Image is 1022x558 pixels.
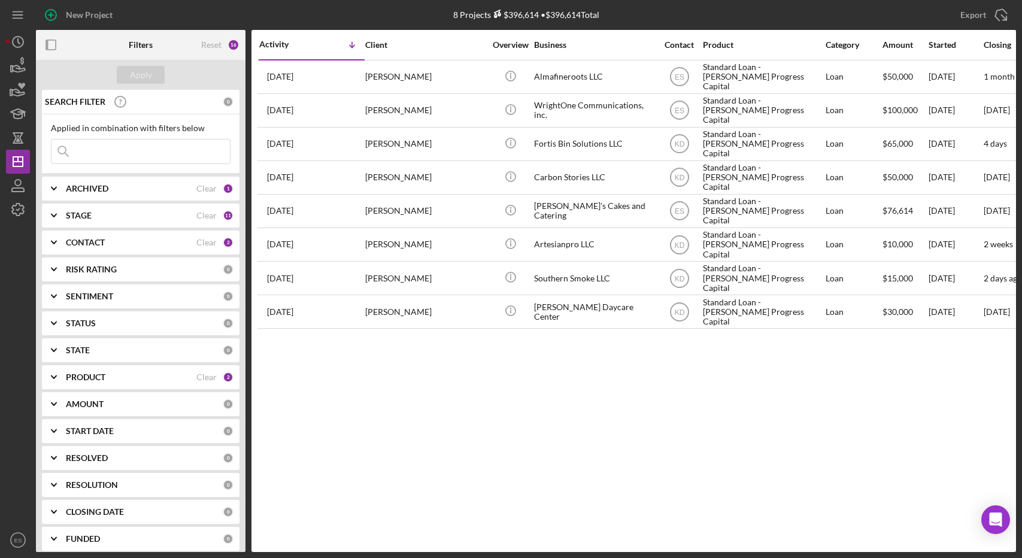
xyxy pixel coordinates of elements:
div: [DATE] [929,229,982,260]
div: [PERSON_NAME] Daycare Center [534,296,654,327]
div: Loan [826,128,881,160]
div: 0 [223,507,233,517]
div: Open Intercom Messenger [981,505,1010,534]
b: STATUS [66,319,96,328]
div: [PERSON_NAME] [365,296,485,327]
time: [DATE] [984,105,1010,115]
div: Loan [826,229,881,260]
div: Amount [883,40,927,50]
b: RESOLUTION [66,480,118,490]
div: Almafineroots LLC [534,61,654,93]
div: 0 [223,318,233,329]
text: ES [674,73,684,81]
div: Reset [201,40,222,50]
div: Clear [196,372,217,382]
span: $30,000 [883,307,913,317]
time: 2025-09-22 15:58 [267,105,293,115]
b: CONTACT [66,238,105,247]
time: 2025-09-22 11:23 [267,139,293,148]
b: STATE [66,345,90,355]
div: [DATE] [929,128,982,160]
time: 2 weeks [984,239,1013,249]
div: [PERSON_NAME]'s Cakes and Catering [534,195,654,227]
div: [PERSON_NAME] [365,262,485,294]
text: ES [674,207,684,216]
div: Export [960,3,986,27]
div: 2 [223,372,233,383]
div: Apply [130,66,152,84]
b: SEARCH FILTER [45,97,105,107]
button: Apply [117,66,165,84]
div: [PERSON_NAME] [365,95,485,126]
div: [PERSON_NAME] [365,195,485,227]
button: Export [948,3,1016,27]
time: [DATE] [984,205,1010,216]
div: Clear [196,184,217,193]
span: $50,000 [883,71,913,81]
text: KD [674,174,684,182]
b: RESOLVED [66,453,108,463]
b: PRODUCT [66,372,105,382]
div: 0 [223,264,233,275]
div: Standard Loan - [PERSON_NAME] Progress Capital [703,162,823,193]
span: $76,614 [883,205,913,216]
b: Filters [129,40,153,50]
div: Standard Loan - [PERSON_NAME] Progress Capital [703,296,823,327]
div: Category [826,40,881,50]
span: $65,000 [883,138,913,148]
div: Standard Loan - [PERSON_NAME] Progress Capital [703,229,823,260]
span: $50,000 [883,172,913,182]
div: Carbon Stories LLC [534,162,654,193]
div: Southern Smoke LLC [534,262,654,294]
div: [PERSON_NAME] [365,162,485,193]
div: Product [703,40,823,50]
text: ES [14,537,22,544]
button: ES [6,528,30,552]
div: 0 [223,399,233,410]
div: 0 [223,453,233,463]
div: New Project [66,3,113,27]
div: 0 [223,96,233,107]
time: 2025-09-17 15:37 [267,239,293,249]
span: $100,000 [883,105,918,115]
div: $396,614 [491,10,539,20]
div: Applied in combination with filters below [51,123,231,133]
time: 2025-09-18 12:30 [267,206,293,216]
div: Artesianpro LLC [534,229,654,260]
b: CLOSING DATE [66,507,124,517]
div: 16 [228,39,239,51]
div: WrightOne Communications, inc. [534,95,654,126]
div: Standard Loan - [PERSON_NAME] Progress Capital [703,61,823,93]
div: Contact [657,40,702,50]
div: 1 [223,183,233,194]
time: [DATE] [984,172,1010,182]
div: 0 [223,480,233,490]
div: Standard Loan - [PERSON_NAME] Progress Capital [703,95,823,126]
div: Loan [826,296,881,327]
time: [DATE] [984,307,1010,317]
div: [PERSON_NAME] [365,229,485,260]
text: ES [674,107,684,115]
div: [PERSON_NAME] [365,128,485,160]
time: 4 days [984,138,1007,148]
b: RISK RATING [66,265,117,274]
time: 2025-08-20 13:53 [267,274,293,283]
b: SENTIMENT [66,292,113,301]
div: 2 [223,237,233,248]
div: Loan [826,162,881,193]
span: $10,000 [883,239,913,249]
b: AMOUNT [66,399,104,409]
text: KD [674,274,684,283]
div: Loan [826,95,881,126]
time: 1 month [984,71,1015,81]
div: 8 Projects • $396,614 Total [453,10,599,20]
div: 0 [223,426,233,436]
div: 0 [223,533,233,544]
div: [DATE] [929,296,982,327]
div: Activity [259,40,312,49]
text: KD [674,308,684,316]
time: 2025-10-03 18:58 [267,72,293,81]
div: [DATE] [929,195,982,227]
b: FUNDED [66,534,100,544]
div: 0 [223,291,233,302]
